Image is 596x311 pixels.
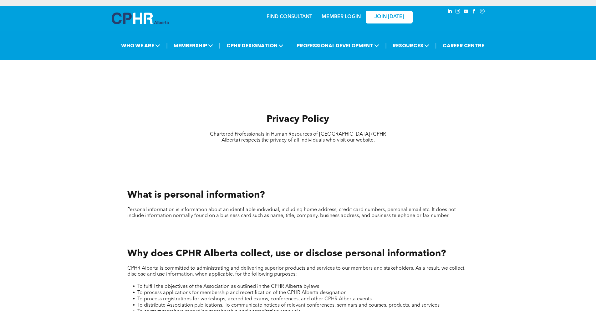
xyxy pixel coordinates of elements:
span: WHO WE ARE [119,40,162,51]
span: To distribute Association publications. To communicate notices of relevant conferences, seminars ... [137,303,440,308]
span: Personal information is information about an identifiable individual, including home address, cre... [127,207,456,218]
a: FIND CONSULTANT [267,14,312,19]
a: Social network [479,8,486,16]
a: JOIN [DATE] [366,11,413,23]
span: Chartered Professionals in Human Resources of [GEOGRAPHIC_DATA] (CPHR Alberta) respects the priva... [210,132,386,143]
span: CPHR DESIGNATION [225,40,285,51]
a: youtube [463,8,470,16]
span: CPHR Alberta is committed to administrating and delivering superior products and services to our ... [127,266,466,277]
li: | [385,39,387,52]
span: MEMBERSHIP [172,40,215,51]
span: To fulfill the objectives of the Association as outlined in the CPHR Alberta bylaws [137,284,319,289]
span: PROFESSIONAL DEVELOPMENT [295,40,381,51]
a: instagram [455,8,461,16]
span: To process registrations for workshops, accredited exams, conferences, and other CPHR Alberta events [137,297,372,302]
li: | [289,39,291,52]
img: A blue and white logo for cp alberta [112,13,169,24]
span: RESOURCES [391,40,431,51]
a: MEMBER LOGIN [322,14,361,19]
li: | [435,39,437,52]
span: To process applications for membership and recertification of the CPHR Alberta designation [137,290,347,295]
a: facebook [471,8,478,16]
a: CAREER CENTRE [441,40,486,51]
a: linkedin [446,8,453,16]
li: | [166,39,168,52]
span: What is personal information? [127,190,265,200]
span: Why does CPHR Alberta collect, use or disclose personal information? [127,249,446,258]
span: Privacy Policy [267,115,329,124]
li: | [219,39,221,52]
span: JOIN [DATE] [374,14,404,20]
